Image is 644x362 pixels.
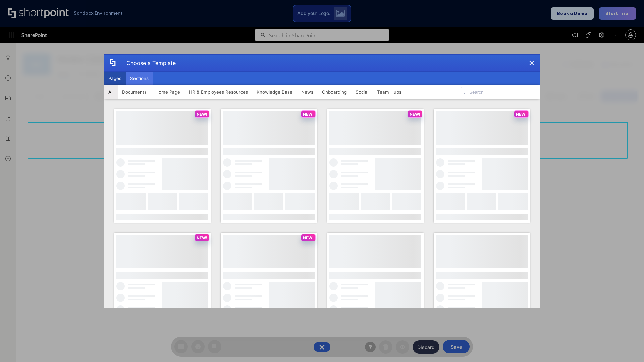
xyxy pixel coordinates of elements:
[197,112,207,117] p: NEW!
[118,85,151,99] button: Documents
[318,85,351,99] button: Onboarding
[516,112,527,117] p: NEW!
[303,235,314,240] p: NEW!
[461,87,537,97] input: Search
[252,85,297,99] button: Knowledge Base
[410,112,420,117] p: NEW!
[121,55,176,71] div: Choose a Template
[197,235,207,240] p: NEW!
[151,85,184,99] button: Home Page
[104,72,126,85] button: Pages
[610,330,644,362] iframe: Chat Widget
[104,54,540,308] div: template selector
[297,85,318,99] button: News
[184,85,252,99] button: HR & Employees Resources
[303,112,314,117] p: NEW!
[351,85,373,99] button: Social
[126,72,153,85] button: Sections
[373,85,406,99] button: Team Hubs
[104,85,118,99] button: All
